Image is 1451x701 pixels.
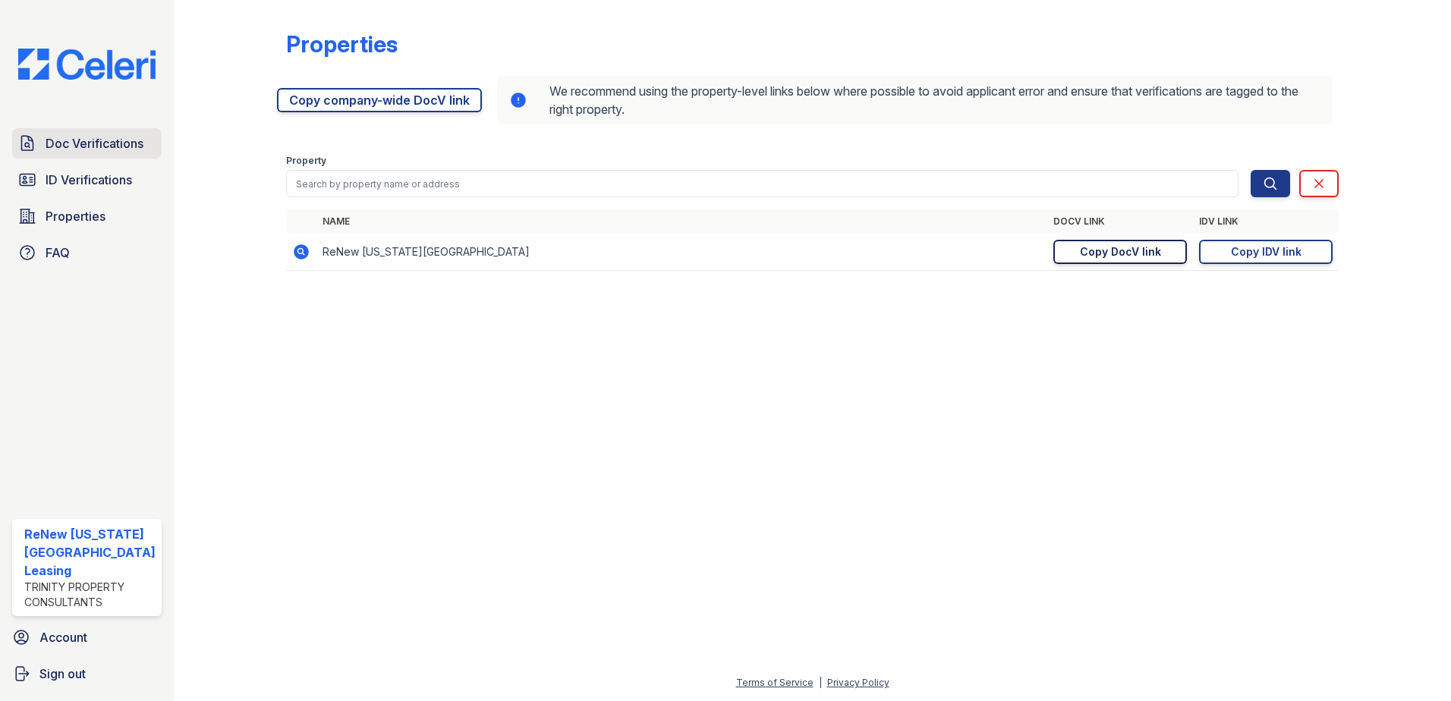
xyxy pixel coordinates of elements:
[6,659,168,689] a: Sign out
[46,244,70,262] span: FAQ
[1193,209,1339,234] th: IDV Link
[316,234,1048,271] td: ReNew [US_STATE][GEOGRAPHIC_DATA]
[286,30,398,58] div: Properties
[1080,244,1161,259] div: Copy DocV link
[24,580,156,610] div: Trinity Property Consultants
[46,207,105,225] span: Properties
[1047,209,1193,234] th: DocV Link
[6,622,168,652] a: Account
[12,201,162,231] a: Properties
[1199,240,1333,264] a: Copy IDV link
[497,76,1333,124] div: We recommend using the property-level links below where possible to avoid applicant error and ens...
[277,88,482,112] a: Copy company-wide DocV link
[1231,244,1301,259] div: Copy IDV link
[286,155,326,167] label: Property
[736,677,814,688] a: Terms of Service
[12,128,162,159] a: Doc Verifications
[39,665,86,683] span: Sign out
[316,209,1048,234] th: Name
[12,237,162,268] a: FAQ
[46,134,143,152] span: Doc Verifications
[1053,240,1187,264] a: Copy DocV link
[12,165,162,195] a: ID Verifications
[46,171,132,189] span: ID Verifications
[827,677,889,688] a: Privacy Policy
[24,525,156,580] div: ReNew [US_STATE][GEOGRAPHIC_DATA] Leasing
[819,677,822,688] div: |
[6,49,168,80] img: CE_Logo_Blue-a8612792a0a2168367f1c8372b55b34899dd931a85d93a1a3d3e32e68fde9ad4.png
[39,628,87,646] span: Account
[286,170,1239,197] input: Search by property name or address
